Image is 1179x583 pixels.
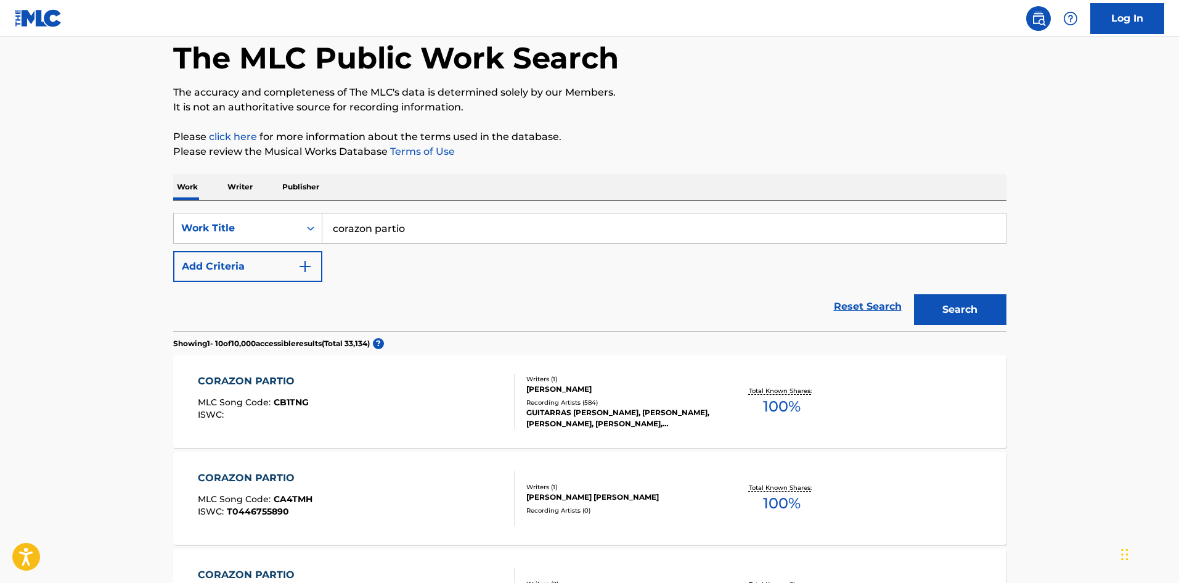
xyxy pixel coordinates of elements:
span: ISWC : [198,409,227,420]
a: Log In [1090,3,1164,34]
div: Drag [1121,536,1128,573]
span: ? [373,338,384,349]
div: Writers ( 1 ) [526,482,712,492]
a: Public Search [1026,6,1051,31]
p: Writer [224,174,256,200]
form: Search Form [173,213,1006,331]
div: Help [1058,6,1083,31]
a: click here [209,131,257,143]
div: CORAZON PARTIO [198,471,312,486]
span: 100 % [763,492,801,515]
span: ISWC : [198,506,227,517]
div: [PERSON_NAME] [PERSON_NAME] [526,492,712,503]
iframe: Chat Widget [1117,524,1179,583]
span: MLC Song Code : [198,494,274,505]
p: Publisher [279,174,323,200]
img: help [1063,11,1078,26]
p: Please review the Musical Works Database [173,144,1006,159]
img: MLC Logo [15,9,62,27]
div: Recording Artists ( 584 ) [526,398,712,407]
span: T0446755890 [227,506,289,517]
p: Total Known Shares: [749,386,815,395]
span: CA4TMH [274,494,312,505]
a: CORAZON PARTIOMLC Song Code:CA4TMHISWC:T0446755890Writers (1)[PERSON_NAME] [PERSON_NAME]Recording... [173,452,1006,545]
span: 100 % [763,395,801,418]
img: search [1031,11,1046,26]
p: Work [173,174,202,200]
div: Work Title [181,221,292,236]
p: Total Known Shares: [749,483,815,492]
div: CORAZON PARTIO [198,374,309,389]
span: MLC Song Code : [198,397,274,408]
button: Add Criteria [173,251,322,282]
div: [PERSON_NAME] [526,384,712,395]
div: Writers ( 1 ) [526,374,712,384]
div: GUITARRAS [PERSON_NAME], [PERSON_NAME], [PERSON_NAME], [PERSON_NAME], [PERSON_NAME], [PERSON_NAME] [526,407,712,429]
p: The accuracy and completeness of The MLC's data is determined solely by our Members. [173,85,1006,100]
a: Reset Search [828,293,908,320]
a: CORAZON PARTIOMLC Song Code:CB1TNGISWC:Writers (1)[PERSON_NAME]Recording Artists (584)GUITARRAS [... [173,355,1006,448]
div: Recording Artists ( 0 ) [526,506,712,515]
span: CB1TNG [274,397,309,408]
p: It is not an authoritative source for recording information. [173,100,1006,115]
h1: The MLC Public Work Search [173,39,619,76]
a: Terms of Use [388,146,455,157]
p: Showing 1 - 10 of 10,000 accessible results (Total 33,134 ) [173,338,370,349]
button: Search [914,294,1006,325]
p: Please for more information about the terms used in the database. [173,130,1006,144]
div: CORAZON PARTIO [198,568,308,582]
img: 9d2ae6d4665cec9f34b9.svg [298,259,312,274]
